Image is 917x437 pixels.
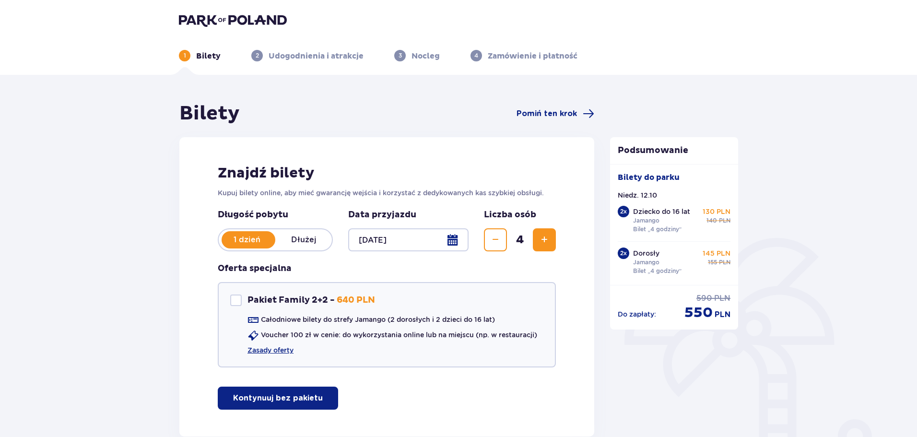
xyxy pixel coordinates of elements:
[247,295,335,306] p: Pakiet Family 2+2 -
[684,304,713,322] span: 550
[179,13,287,27] img: Park of Poland logo
[706,216,717,225] span: 140
[719,258,730,267] span: PLN
[719,216,730,225] span: PLN
[633,225,682,234] p: Bilet „4 godziny”
[714,293,730,304] span: PLN
[618,172,680,183] p: Bilety do parku
[488,51,577,61] p: Zamówienie i płatność
[219,235,275,245] p: 1 dzień
[251,50,364,61] div: 2Udogodnienia i atrakcje
[703,207,730,216] p: 130 PLN
[517,108,594,119] a: Pomiń ten krok
[218,164,556,182] h2: Znajdź bilety
[633,216,659,225] p: Jamango
[610,145,739,156] p: Podsumowanie
[618,206,629,217] div: 2 x
[411,51,440,61] p: Nocleg
[618,248,629,259] div: 2 x
[509,233,531,247] span: 4
[256,51,259,60] p: 2
[696,293,712,304] span: 590
[470,50,577,61] div: 4Zamówienie i płatność
[399,51,402,60] p: 3
[633,207,690,216] p: Dziecko do 16 lat
[474,51,478,60] p: 4
[218,387,338,410] button: Kontynuuj bez pakietu
[618,309,656,319] p: Do zapłaty :
[348,209,416,221] p: Data przyjazdu
[708,258,717,267] span: 155
[633,267,682,275] p: Bilet „4 godziny”
[703,248,730,258] p: 145 PLN
[218,263,292,274] h3: Oferta specjalna
[233,393,323,403] p: Kontynuuj bez pakietu
[394,50,440,61] div: 3Nocleg
[218,188,556,198] p: Kupuj bilety online, aby mieć gwarancję wejścia i korzystać z dedykowanych kas szybkiej obsługi.
[196,51,221,61] p: Bilety
[275,235,332,245] p: Dłużej
[633,258,659,267] p: Jamango
[247,345,294,355] a: Zasady oferty
[269,51,364,61] p: Udogodnienia i atrakcje
[517,108,577,119] span: Pomiń ten krok
[484,209,536,221] p: Liczba osób
[179,50,221,61] div: 1Bilety
[179,102,240,126] h1: Bilety
[533,228,556,251] button: Zwiększ
[484,228,507,251] button: Zmniejsz
[218,209,333,221] p: Długość pobytu
[618,190,657,200] p: Niedz. 12.10
[184,51,186,60] p: 1
[261,315,495,324] p: Całodniowe bilety do strefy Jamango (2 dorosłych i 2 dzieci do 16 lat)
[261,330,537,340] p: Voucher 100 zł w cenie: do wykorzystania online lub na miejscu (np. w restauracji)
[715,309,730,320] span: PLN
[337,295,375,306] p: 640 PLN
[633,248,659,258] p: Dorosły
